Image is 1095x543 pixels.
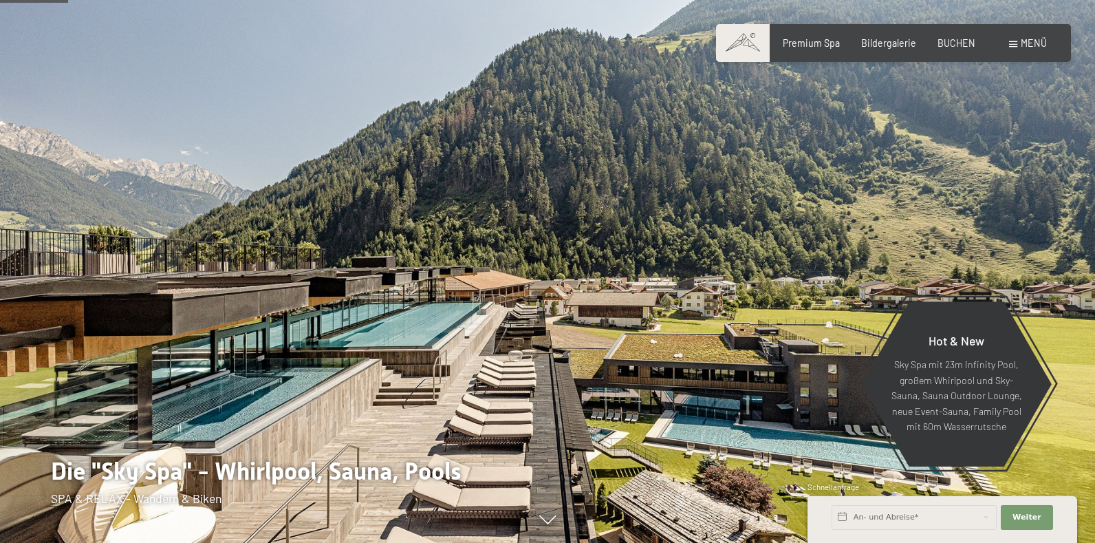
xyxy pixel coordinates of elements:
[783,37,840,49] a: Premium Spa
[891,357,1022,435] p: Sky Spa mit 23m Infinity Pool, großem Whirlpool und Sky-Sauna, Sauna Outdoor Lounge, neue Event-S...
[1021,37,1047,49] span: Menü
[861,37,916,49] a: Bildergalerie
[937,37,975,49] a: BUCHEN
[1012,512,1041,523] span: Weiter
[807,482,859,491] span: Schnellanfrage
[860,301,1052,467] a: Hot & New Sky Spa mit 23m Infinity Pool, großem Whirlpool und Sky-Sauna, Sauna Outdoor Lounge, ne...
[1001,505,1053,530] button: Weiter
[929,333,984,348] span: Hot & New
